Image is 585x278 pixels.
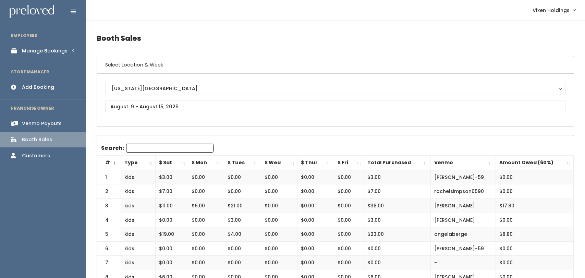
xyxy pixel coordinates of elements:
[297,170,334,184] td: $0.00
[97,256,121,270] td: 7
[121,227,156,242] td: kids
[364,156,431,170] th: Total Purchased: activate to sort column ascending
[261,227,297,242] td: $0.00
[297,213,334,227] td: $0.00
[261,256,297,270] td: $0.00
[364,227,431,242] td: $23.00
[224,198,261,213] td: $21.00
[97,227,121,242] td: 5
[496,213,573,227] td: $0.00
[297,156,334,170] th: $ Thur: activate to sort column ascending
[261,184,297,199] td: $0.00
[224,227,261,242] td: $4.00
[334,256,364,270] td: $0.00
[155,170,188,184] td: $3.00
[188,156,224,170] th: $ Mon: activate to sort column ascending
[121,256,156,270] td: kids
[261,213,297,227] td: $0.00
[496,227,573,242] td: $8.80
[126,144,214,153] input: Search:
[261,156,297,170] th: $ Wed: activate to sort column ascending
[97,198,121,213] td: 3
[364,170,431,184] td: $3.00
[526,3,582,17] a: Vixen Holdings
[496,198,573,213] td: $17.80
[364,184,431,199] td: $7.00
[364,241,431,256] td: $0.00
[10,5,54,18] img: preloved logo
[334,198,364,213] td: $0.00
[97,184,121,199] td: 2
[297,256,334,270] td: $0.00
[431,241,496,256] td: [PERSON_NAME]-59
[364,198,431,213] td: $38.00
[121,170,156,184] td: kids
[431,198,496,213] td: [PERSON_NAME]
[155,198,188,213] td: $11.00
[364,256,431,270] td: $0.00
[97,170,121,184] td: 1
[22,120,62,127] div: Venmo Payouts
[155,241,188,256] td: $0.00
[224,213,261,227] td: $3.00
[101,144,214,153] label: Search:
[431,184,496,199] td: rachelsimpson0590
[97,241,121,256] td: 6
[297,227,334,242] td: $0.00
[121,156,156,170] th: Type: activate to sort column ascending
[261,170,297,184] td: $0.00
[188,198,224,213] td: $6.00
[121,198,156,213] td: kids
[431,256,496,270] td: -
[155,227,188,242] td: $19.00
[188,170,224,184] td: $0.00
[188,227,224,242] td: $0.00
[121,213,156,227] td: kids
[297,198,334,213] td: $0.00
[97,156,121,170] th: #: activate to sort column descending
[22,84,54,91] div: Add Booking
[97,213,121,227] td: 4
[155,256,188,270] td: $0.00
[261,198,297,213] td: $0.00
[105,82,565,95] button: [US_STATE][GEOGRAPHIC_DATA]
[105,100,565,113] input: August 9 - August 15, 2025
[224,184,261,199] td: $0.00
[431,156,496,170] th: Venmo: activate to sort column ascending
[188,256,224,270] td: $0.00
[431,227,496,242] td: angelaberge
[188,184,224,199] td: $0.00
[496,184,573,199] td: $0.00
[496,241,573,256] td: $0.00
[334,170,364,184] td: $0.00
[334,213,364,227] td: $0.00
[155,156,188,170] th: $ Sat: activate to sort column ascending
[22,136,52,143] div: Booth Sales
[22,152,50,159] div: Customers
[334,241,364,256] td: $0.00
[22,47,68,55] div: Manage Bookings
[188,241,224,256] td: $0.00
[431,213,496,227] td: [PERSON_NAME]
[224,170,261,184] td: $0.00
[334,184,364,199] td: $0.00
[121,184,156,199] td: kids
[121,241,156,256] td: kids
[155,213,188,227] td: $0.00
[97,56,574,74] h6: Select Location & Week
[496,256,573,270] td: $0.00
[261,241,297,256] td: $0.00
[188,213,224,227] td: $0.00
[431,170,496,184] td: [PERSON_NAME]-59
[224,241,261,256] td: $0.00
[496,156,573,170] th: Amount Owed (60%): activate to sort column ascending
[364,213,431,227] td: $3.00
[224,256,261,270] td: $0.00
[224,156,261,170] th: $ Tues: activate to sort column ascending
[334,156,364,170] th: $ Fri: activate to sort column ascending
[155,184,188,199] td: $7.00
[533,7,570,14] span: Vixen Holdings
[297,184,334,199] td: $0.00
[97,29,574,48] h4: Booth Sales
[297,241,334,256] td: $0.00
